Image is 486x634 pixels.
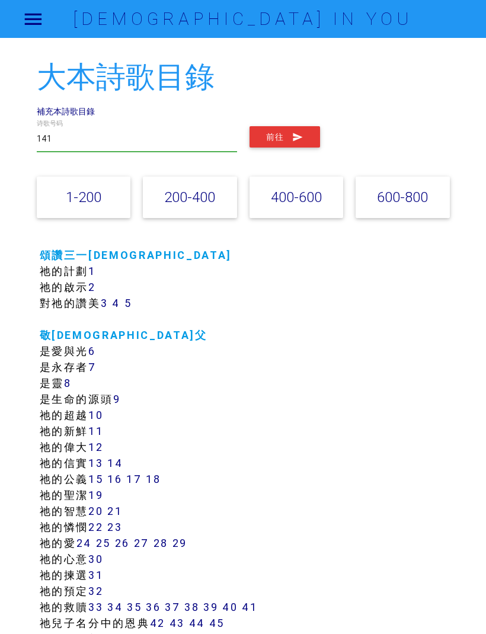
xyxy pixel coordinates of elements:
[377,188,428,206] a: 600-800
[164,188,215,206] a: 200-400
[88,568,103,582] a: 31
[222,600,238,614] a: 40
[88,440,103,454] a: 12
[88,424,103,438] a: 11
[165,600,180,614] a: 37
[88,360,97,374] a: 7
[146,472,161,486] a: 18
[88,264,96,278] a: 1
[64,376,72,390] a: 8
[107,456,123,470] a: 14
[88,472,103,486] a: 15
[76,536,92,550] a: 24
[112,296,120,310] a: 4
[88,520,103,534] a: 22
[184,600,199,614] a: 38
[172,536,187,550] a: 29
[88,552,103,566] a: 30
[271,188,322,206] a: 400-600
[88,280,96,294] a: 2
[127,600,142,614] a: 35
[40,248,232,262] a: 頌讚三一[DEMOGRAPHIC_DATA]
[113,392,121,406] a: 9
[88,408,103,422] a: 10
[96,536,111,550] a: 25
[37,106,95,117] a: 補充本詩歌目錄
[209,616,225,630] a: 45
[88,488,103,502] a: 19
[124,296,132,310] a: 5
[107,472,122,486] a: 16
[203,600,218,614] a: 39
[88,584,103,598] a: 32
[115,536,130,550] a: 26
[37,119,63,129] label: 诗歌号码
[88,344,96,358] a: 6
[107,504,122,518] a: 21
[66,188,101,206] a: 1-200
[40,328,207,342] a: 敬[DEMOGRAPHIC_DATA]父
[242,600,257,614] a: 41
[88,504,103,518] a: 20
[88,600,103,614] a: 33
[150,616,165,630] a: 42
[189,616,205,630] a: 44
[146,600,161,614] a: 36
[126,472,142,486] a: 17
[170,616,185,630] a: 43
[154,536,168,550] a: 28
[107,600,123,614] a: 34
[134,536,149,550] a: 27
[88,456,103,470] a: 13
[250,126,320,148] button: 前往
[101,296,108,310] a: 3
[37,61,450,94] h2: 大本詩歌目錄
[436,581,477,625] iframe: Chat
[107,520,122,534] a: 23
